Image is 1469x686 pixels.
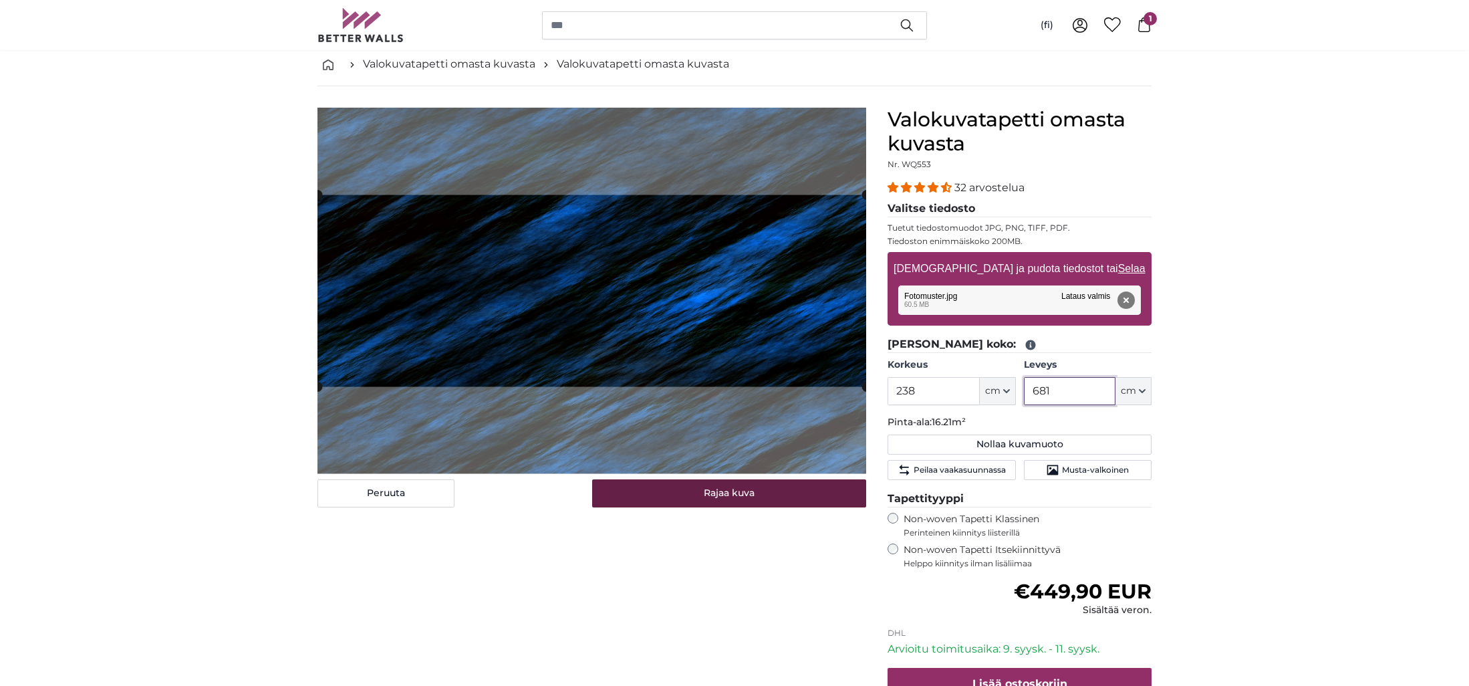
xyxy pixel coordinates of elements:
span: Musta-valkoinen [1062,465,1129,475]
span: Peilaa vaakasuunnassa [914,465,1006,475]
label: [DEMOGRAPHIC_DATA] ja pudota tiedostot tai [888,255,1150,282]
span: Perinteinen kiinnitys liisterillä [904,528,1152,538]
button: cm [980,377,1016,405]
button: Nollaa kuvamuoto [888,435,1152,455]
button: Peruuta [317,479,454,507]
span: Nr. WQ553 [888,159,931,169]
button: (fi) [1030,13,1064,37]
p: Pinta-ala: [888,416,1152,429]
legend: [PERSON_NAME] koko: [888,336,1152,353]
span: €449,90 EUR [1014,579,1152,604]
p: Arvioitu toimitusaika: 9. syysk. - 11. syysk. [888,641,1152,657]
label: Non-woven Tapetti Klassinen [904,513,1152,538]
button: Musta-valkoinen [1024,460,1152,480]
p: Tuetut tiedostomuodot JPG, PNG, TIFF, PDF. [888,223,1152,233]
h1: Valokuvatapetti omasta kuvasta [888,108,1152,156]
legend: Tapettityyppi [888,491,1152,507]
p: Tiedoston enimmäiskoko 200MB. [888,236,1152,247]
span: 1 [1144,12,1157,25]
nav: breadcrumbs [317,43,1152,86]
legend: Valitse tiedosto [888,201,1152,217]
span: 16.21m² [932,416,966,428]
span: Helppo kiinnitys ilman lisäliimaa [904,558,1152,569]
p: DHL [888,628,1152,639]
label: Korkeus [888,358,1015,372]
u: Selaa [1118,263,1146,274]
label: Non-woven Tapetti Itsekiinnittyvä [904,544,1152,569]
a: Valokuvatapetti omasta kuvasta [557,56,729,72]
span: 32 arvostelua [954,181,1025,194]
a: Valokuvatapetti omasta kuvasta [363,56,535,72]
button: cm [1115,377,1152,405]
button: Peilaa vaakasuunnassa [888,460,1015,480]
img: Betterwalls [317,8,404,42]
span: cm [1121,384,1136,398]
span: 4.31 stars [888,181,954,194]
label: Leveys [1024,358,1152,372]
div: Sisältää veron. [1014,604,1152,617]
button: Rajaa kuva [592,479,867,507]
span: cm [985,384,1000,398]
